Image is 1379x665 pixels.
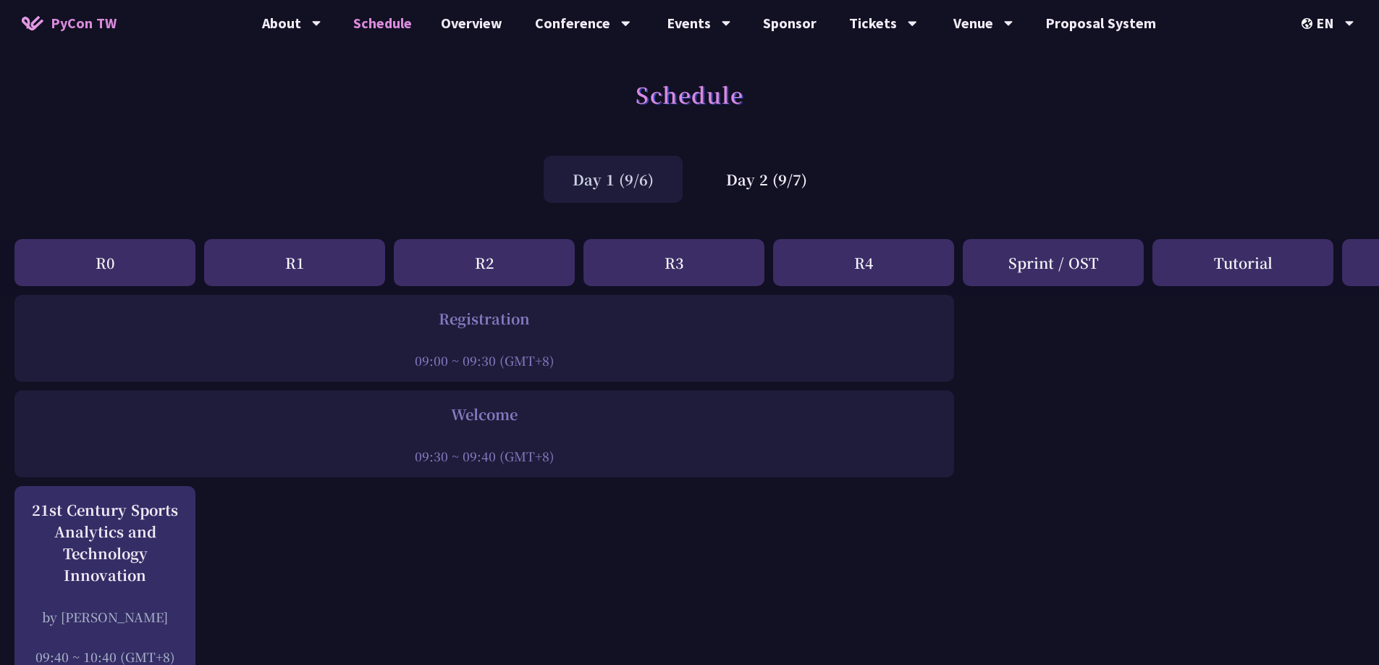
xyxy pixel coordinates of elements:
a: PyCon TW [7,5,131,41]
div: Welcome [22,403,947,425]
div: Day 2 (9/7) [697,156,836,203]
div: R3 [583,239,764,286]
div: Day 1 (9/6) [544,156,683,203]
div: R2 [394,239,575,286]
div: R0 [14,239,195,286]
div: Sprint / OST [963,239,1144,286]
img: Home icon of PyCon TW 2025 [22,16,43,30]
div: 09:00 ~ 09:30 (GMT+8) [22,351,947,369]
div: 21st Century Sports Analytics and Technology Innovation [22,499,188,586]
div: Tutorial [1152,239,1333,286]
div: 09:30 ~ 09:40 (GMT+8) [22,447,947,465]
div: by [PERSON_NAME] [22,608,188,626]
span: PyCon TW [51,12,117,34]
div: R4 [773,239,954,286]
img: Locale Icon [1302,18,1316,29]
div: Registration [22,308,947,330]
h1: Schedule [636,72,743,116]
div: R1 [204,239,385,286]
